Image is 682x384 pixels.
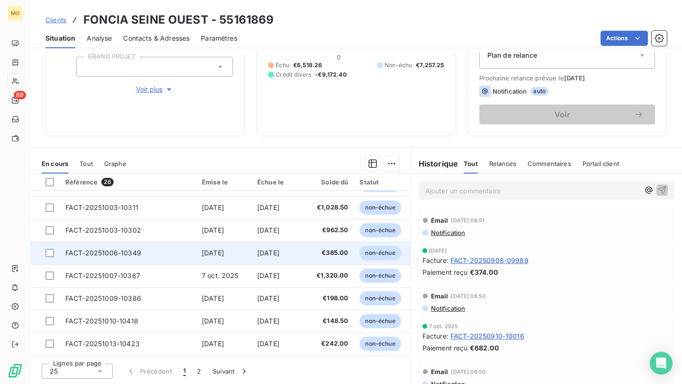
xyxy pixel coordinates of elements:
[313,203,349,212] span: €1,028.50
[430,229,466,236] span: Notification
[80,160,93,167] span: Tout
[65,271,140,279] span: FACT-20251007-10367
[65,178,190,186] div: Référence
[65,203,138,211] span: FACT-20251003-10311
[45,34,75,43] span: Situation
[493,87,527,95] span: Notification
[83,11,274,28] h3: FONCIA SEINE OUEST - 55161869
[257,317,279,325] span: [DATE]
[359,314,401,328] span: non-échue
[8,6,23,21] div: MO
[479,105,655,124] button: Voir
[202,203,224,211] span: [DATE]
[359,291,401,305] span: non-échue
[45,16,66,24] span: Clients
[451,293,485,299] span: [DATE] 08:50
[422,343,468,353] span: Paiement reçu
[416,61,444,70] span: €7,257.25
[385,61,412,70] span: Non-échu
[276,61,289,70] span: Échu
[191,361,206,381] button: 2
[470,343,499,353] span: €682.00
[50,367,58,376] span: 25
[202,249,224,257] span: [DATE]
[87,34,112,43] span: Analyse
[650,352,673,375] div: Open Intercom Messenger
[313,226,349,235] span: €962.50
[84,62,92,71] input: Ajouter une valeur
[487,51,537,60] span: Plan de relance
[528,160,571,167] span: Commentaires
[451,218,485,223] span: [DATE] 08:51
[422,267,468,277] span: Paiement reçu
[257,340,279,348] span: [DATE]
[257,203,279,211] span: [DATE]
[429,248,447,253] span: [DATE]
[583,160,619,167] span: Portail client
[42,160,68,167] span: En cours
[178,361,191,381] button: 1
[65,249,141,257] span: FACT-20251006-10349
[257,271,279,279] span: [DATE]
[313,248,349,258] span: €385.00
[45,15,66,25] a: Clients
[257,178,301,186] div: Échue le
[202,340,224,348] span: [DATE]
[207,361,255,381] button: Suivant
[101,178,113,186] span: 26
[479,74,655,82] span: Prochaine relance prévue le
[359,178,401,186] div: Statut
[202,178,246,186] div: Émise le
[313,339,349,349] span: €242.00
[65,340,140,348] span: FACT-20251013-10423
[104,160,126,167] span: Graphe
[257,294,279,302] span: [DATE]
[337,53,341,61] span: 0
[65,226,141,234] span: FACT-20251003-10302
[202,226,224,234] span: [DATE]
[65,294,141,302] span: FACT-20251009-10386
[257,249,279,257] span: [DATE]
[76,84,233,95] button: Voir plus
[257,226,279,234] span: [DATE]
[431,217,449,224] span: Email
[120,361,178,381] button: Précédent
[313,294,349,303] span: €198.00
[359,246,401,260] span: non-échue
[313,178,349,186] div: Solde dû
[601,31,648,46] button: Actions
[564,74,585,82] span: [DATE]
[313,271,349,280] span: €1,320.00
[359,223,401,237] span: non-échue
[431,368,449,375] span: Email
[183,367,186,376] span: 1
[430,305,466,312] span: Notification
[431,292,449,300] span: Email
[293,61,322,70] span: €6,518.26
[422,255,449,265] span: Facture :
[14,91,26,99] span: 89
[315,70,347,79] span: -€9,172.40
[123,34,189,43] span: Contacts & Adresses
[489,160,516,167] span: Relances
[359,337,401,351] span: non-échue
[429,323,458,329] span: 7 oct. 2025
[65,317,138,325] span: FACT-20251010-10418
[201,34,237,43] span: Paramètres
[464,160,478,167] span: Tout
[450,255,529,265] span: FACT-20250908-09989
[359,201,401,215] span: non-échue
[450,331,524,341] span: FACT-20250910-10016
[359,269,401,283] span: non-échue
[422,331,449,341] span: Facture :
[451,369,485,375] span: [DATE] 08:50
[530,87,548,96] span: auto
[202,317,224,325] span: [DATE]
[491,111,634,118] span: Voir
[313,316,349,326] span: €148.50
[202,294,224,302] span: [DATE]
[136,85,174,94] span: Voir plus
[411,158,458,169] h6: Historique
[470,267,498,277] span: €374.00
[276,70,311,79] span: Crédit divers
